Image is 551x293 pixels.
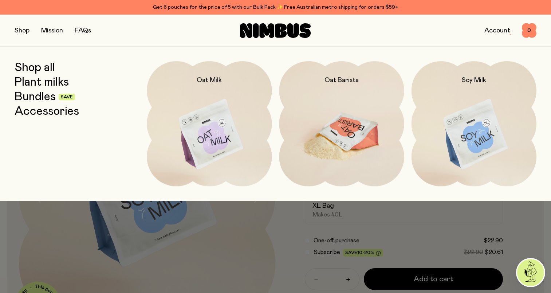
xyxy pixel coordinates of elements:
button: 0 [522,23,536,38]
h2: Oat Barista [324,76,359,85]
a: Oat Milk [147,61,272,186]
a: Mission [41,27,63,34]
a: Accessories [15,105,79,118]
a: Soy Milk [412,61,536,186]
a: Shop all [15,61,55,74]
span: Save [61,95,73,99]
a: Bundles [15,90,56,103]
a: Oat Barista [279,61,404,186]
div: Get 6 pouches for the price of 5 with our Bulk Pack ✨ Free Australian metro shipping for orders $59+ [15,3,536,12]
a: Plant milks [15,76,69,89]
a: FAQs [75,27,91,34]
h2: Oat Milk [197,76,222,85]
h2: Soy Milk [462,76,486,85]
img: agent [517,259,544,286]
a: Account [484,27,510,34]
